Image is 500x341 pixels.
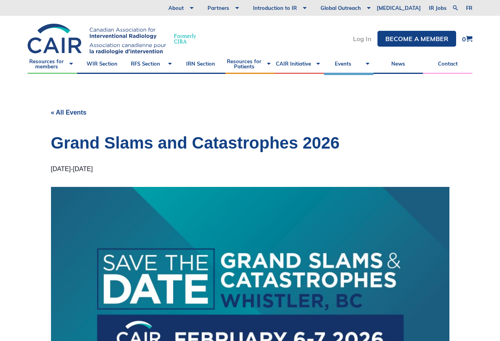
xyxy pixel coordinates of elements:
[28,24,204,54] a: FormerlyCIRA
[374,54,423,74] a: News
[466,6,472,11] a: fr
[377,31,456,47] a: Become a member
[73,166,92,172] span: [DATE]
[353,36,372,42] a: Log In
[51,166,71,172] span: [DATE]
[77,54,126,74] a: WIR Section
[275,54,324,74] a: CAIR Initiative
[126,54,176,74] a: RFS Section
[51,164,93,174] h2: -
[225,54,275,74] a: Resources for Patients
[51,132,449,154] h1: Grand Slams and Catastrophes 2026
[324,54,374,74] a: Events
[462,36,472,42] a: 0
[28,24,166,54] img: CIRA
[176,54,225,74] a: IRN Section
[51,109,87,116] a: « All Events
[174,33,196,44] span: Formerly CIRA
[423,54,472,74] a: Contact
[28,54,77,74] a: Resources for members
